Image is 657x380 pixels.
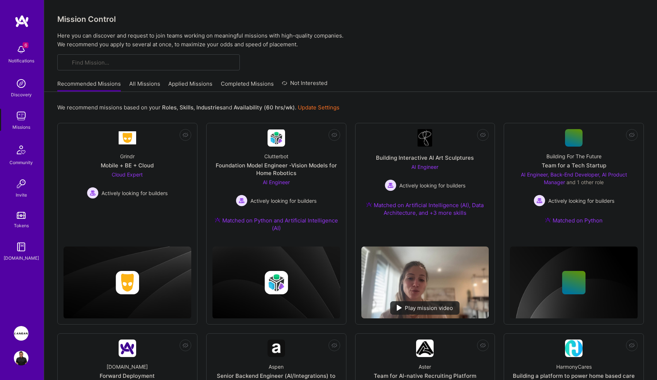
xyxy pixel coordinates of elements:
[23,42,28,48] span: 6
[101,189,168,197] span: Actively looking for builders
[399,182,465,189] span: Actively looking for builders
[11,91,32,98] div: Discovery
[120,152,135,160] div: Grindr
[361,201,489,217] div: Matched on Artificial Intelligence (AI), Data Architecture, and +3 more skills
[168,80,212,92] a: Applied Missions
[212,247,340,319] img: cover
[513,372,635,380] div: Building a platform to power home based care
[361,129,489,241] a: Company LogoBuilding Interactive AI Art SculpturesAI Engineer Actively looking for buildersActive...
[182,342,188,348] i: icon EyeClosed
[57,31,644,49] p: Here you can discover and request to join teams working on meaningful missions with high-quality ...
[418,129,432,147] img: Company Logo
[72,59,234,66] input: Find Mission...
[212,162,340,177] div: Foundation Model Engineer -Vision Models for Home Robotics
[4,254,39,262] div: [DOMAIN_NAME]
[14,351,28,365] img: User Avatar
[87,187,99,199] img: Actively looking for builders
[9,159,33,166] div: Community
[14,326,28,341] img: Langan: AI-Copilot for Environmental Site Assessment
[385,179,396,191] img: Actively looking for builders
[116,271,139,294] img: Company logo
[265,271,288,294] img: Company logo
[521,171,627,185] span: AI Engineer, Back-End Developer, AI Product Manager
[366,202,372,208] img: Ateam Purple Icon
[376,154,474,162] div: Building Interactive AI Art Sculptures
[268,129,285,147] img: Company Logo
[331,132,337,138] i: icon EyeClosed
[107,363,148,371] div: [DOMAIN_NAME]
[510,247,638,319] img: cover
[212,217,340,232] div: Matched on Python and Artificial Intelligence (AI)
[545,217,603,224] div: Matched on Python
[14,240,28,254] img: guide book
[12,141,30,159] img: Community
[480,342,486,348] i: icon EyeClosed
[361,247,489,318] img: No Mission
[282,79,327,92] a: Not Interested
[64,247,191,319] img: cover
[556,363,592,371] div: HarmonyCares
[416,340,434,357] img: Company Logo
[180,104,193,111] b: Skills
[565,340,583,357] img: Company Logo
[14,177,28,191] img: Invite
[234,104,295,111] b: Availability (60 hrs/wk)
[16,191,27,199] div: Invite
[57,80,121,92] a: Recommended Missions
[263,179,290,185] span: AI Engineer
[12,123,30,131] div: Missions
[566,179,604,185] span: and 1 other role
[64,129,191,221] a: Company LogoGrindrMobile + BE + CloudCloud Expert Actively looking for buildersActively looking f...
[15,15,29,28] img: logo
[57,104,339,111] p: We recommend missions based on your , , and .
[14,109,28,123] img: teamwork
[14,42,28,57] img: bell
[119,340,136,357] img: Company Logo
[212,129,340,241] a: Company LogoClutterbotFoundation Model Engineer -Vision Models for Home RoboticsAI Engineer Activ...
[250,197,316,205] span: Actively looking for builders
[12,351,30,365] a: User Avatar
[236,195,247,206] img: Actively looking for builders
[374,372,476,380] div: Team for AI-native Recruiting Platform
[534,195,545,206] img: Actively looking for builders
[221,80,274,92] a: Completed Missions
[129,80,160,92] a: All Missions
[269,363,284,371] div: Aspen
[112,171,143,178] span: Cloud Expert
[546,152,602,160] div: Building For The Future
[268,340,285,357] img: Company Logo
[119,131,136,144] img: Company Logo
[629,132,635,138] i: icon EyeClosed
[63,58,72,67] i: icon SearchGrey
[182,132,188,138] i: icon EyeClosed
[480,132,486,138] i: icon EyeClosed
[215,217,220,223] img: Ateam Purple Icon
[390,301,460,315] div: Play mission video
[12,326,30,341] a: Langan: AI-Copilot for Environmental Site Assessment
[397,305,402,311] img: play
[14,76,28,91] img: discovery
[545,217,551,223] img: Ateam Purple Icon
[264,152,288,160] div: Clutterbot
[162,104,177,111] b: Roles
[14,222,29,229] div: Tokens
[298,104,339,111] a: Update Settings
[100,372,155,380] div: Forward Deployment
[8,57,34,65] div: Notifications
[331,342,337,348] i: icon EyeClosed
[101,162,154,169] div: Mobile + BE + Cloud
[196,104,223,111] b: Industries
[548,197,614,205] span: Actively looking for builders
[542,162,606,169] div: Team for a Tech Startup
[411,164,438,170] span: AI Engineer
[17,212,26,219] img: tokens
[510,129,638,233] a: Building For The FutureTeam for a Tech StartupAI Engineer, Back-End Developer, AI Product Manager...
[57,15,644,24] h3: Mission Control
[629,342,635,348] i: icon EyeClosed
[419,363,431,371] div: Aster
